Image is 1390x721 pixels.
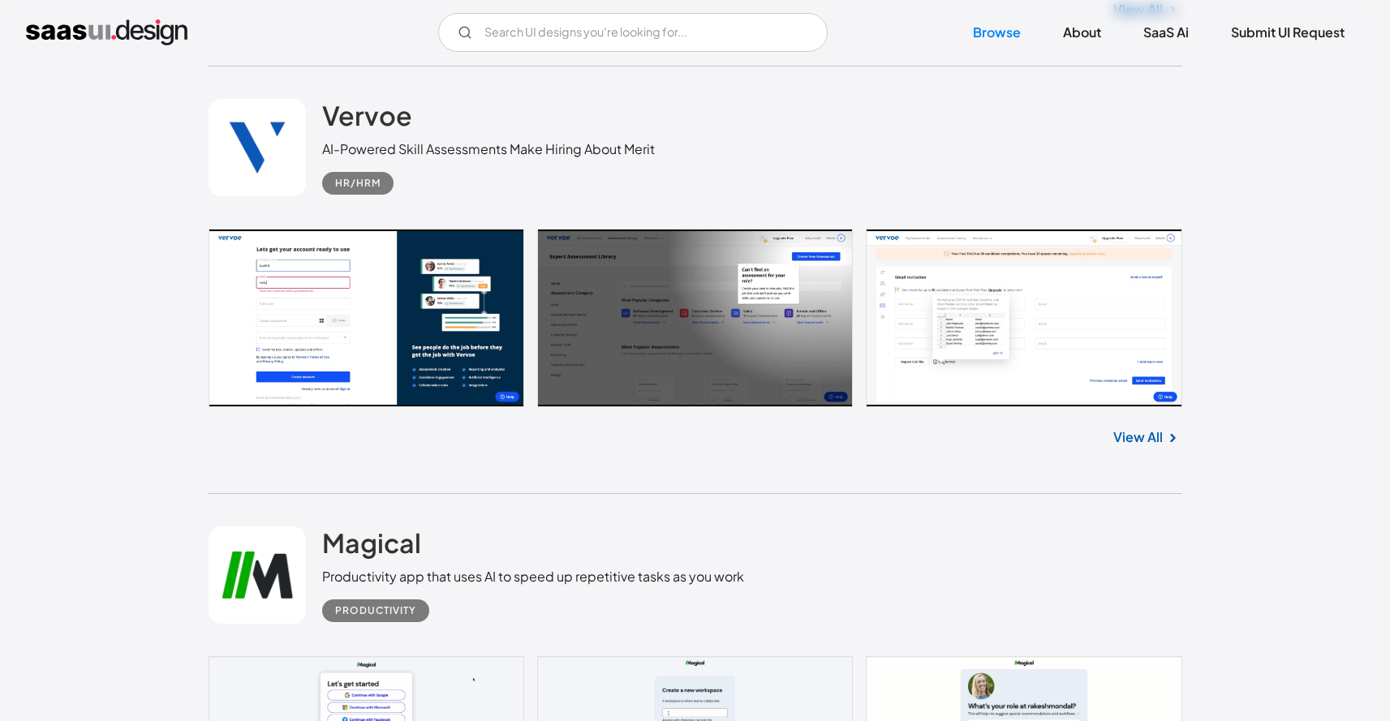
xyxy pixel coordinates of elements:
h2: Magical [322,526,421,559]
div: Productivity app that uses AI to speed up repetitive tasks as you work [322,567,744,586]
a: Browse [953,15,1040,50]
a: home [26,19,187,45]
div: AI-Powered Skill Assessments Make Hiring About Merit [322,139,655,159]
input: Search UI designs you're looking for... [438,13,828,52]
div: Productivity [335,601,416,620]
div: HR/HRM [335,174,381,193]
h2: Vervoe [322,99,412,131]
a: SaaS Ai [1124,15,1208,50]
form: Email Form [438,13,828,52]
a: Magical [322,526,421,567]
a: View All [1113,427,1163,447]
a: Vervoe [322,99,412,139]
a: Submit UI Request [1211,15,1364,50]
a: About [1044,15,1121,50]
